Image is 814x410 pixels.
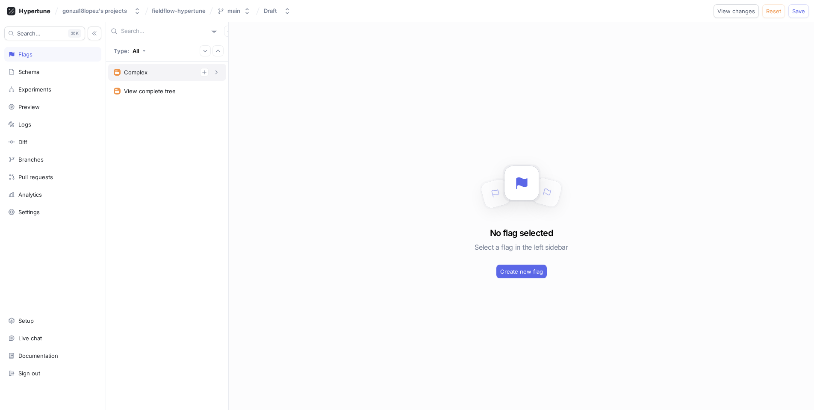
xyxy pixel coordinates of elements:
div: main [227,7,240,15]
div: Branches [18,156,44,163]
button: View changes [714,4,759,18]
div: Sign out [18,370,40,377]
div: K [68,29,81,38]
button: Reset [762,4,785,18]
h3: No flag selected [490,227,553,239]
button: Create new flag [496,265,547,278]
input: Search... [121,27,208,35]
span: View changes [717,9,755,14]
div: Flags [18,51,32,58]
div: gonza18lopez's projects [62,7,127,15]
div: Draft [264,7,277,15]
div: Setup [18,317,34,324]
button: Draft [260,4,294,18]
button: Expand all [200,45,211,56]
span: fieldflow-hypertune [152,8,206,14]
span: Create new flag [500,269,543,274]
h5: Select a flag in the left sidebar [475,239,568,255]
div: Analytics [18,191,42,198]
div: Logs [18,121,31,128]
button: Search...K [4,27,85,40]
div: Live chat [18,335,42,342]
div: All [133,47,139,54]
div: Preview [18,103,40,110]
span: Search... [17,31,41,36]
button: gonza18lopez's projects [59,4,144,18]
div: View complete tree [124,88,176,94]
button: Save [788,4,809,18]
div: Schema [18,68,39,75]
button: main [214,4,254,18]
div: Complex [124,69,147,76]
div: Settings [18,209,40,215]
div: Diff [18,139,27,145]
a: Documentation [4,348,101,363]
div: Documentation [18,352,58,359]
button: Type: All [111,43,149,58]
div: Pull requests [18,174,53,180]
div: Experiments [18,86,51,93]
span: Save [792,9,805,14]
span: Reset [766,9,781,14]
button: Collapse all [212,45,224,56]
p: Type: [114,47,129,54]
